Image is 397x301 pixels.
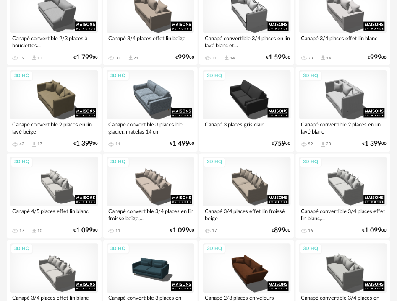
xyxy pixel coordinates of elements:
div: € 00 [363,141,387,147]
div: € 00 [266,55,291,60]
div: 17 [19,229,24,234]
div: 39 [19,56,24,61]
div: Canapé convertible 2/3 places à bouclettes... [10,33,98,50]
div: 3D HQ [203,244,226,255]
div: Canapé convertible 3/4 places effet lin blanc,... [299,206,387,223]
div: 3D HQ [107,157,130,168]
div: 3D HQ [300,244,322,255]
div: 14 [326,56,332,61]
div: 28 [308,56,313,61]
div: 14 [230,56,235,61]
div: 21 [134,56,139,61]
div: Canapé 3/4 places effet lin froissé beige [203,206,291,223]
div: 3D HQ [10,157,33,168]
span: 899 [274,228,286,234]
span: Download icon [31,55,37,61]
a: 3D HQ Canapé convertible 3/4 places effet lin blanc,... 16 €1 09900 [296,154,391,239]
span: 1 599 [269,55,286,60]
div: € 00 [363,228,387,234]
a: 3D HQ Canapé 3/4 places effet lin froissé beige 17 €89900 [199,154,294,239]
div: Canapé convertible 3/4 places en lin froissé beige,... [107,206,195,223]
span: 999 [371,55,382,60]
div: 3D HQ [300,157,322,168]
span: 999 [178,55,189,60]
div: 3D HQ [107,71,130,81]
span: 1 799 [76,55,93,60]
div: 13 [37,56,42,61]
div: 3D HQ [203,157,226,168]
div: 59 [308,142,313,147]
div: € 00 [74,55,98,60]
a: 3D HQ Canapé convertible 2 places en lin lavé blanc 59 Download icon 30 €1 39900 [296,67,391,152]
div: € 00 [170,228,194,234]
div: 17 [37,142,42,147]
span: Download icon [31,141,37,148]
span: Download icon [128,55,134,61]
div: Canapé 3/4 places effet lin blanc [299,33,387,50]
div: Canapé 3/4 places effet lin beige [107,33,195,50]
div: Canapé 4/5 places effet lin blanc [10,206,98,223]
div: Canapé convertible 3 places bleu glacier, matelas 14 cm [107,120,195,136]
div: 11 [116,229,121,234]
div: € 00 [74,228,98,234]
div: 43 [19,142,24,147]
div: 11 [116,142,121,147]
div: Canapé convertible 3/4 places en lin lavé blanc et... [203,33,291,50]
div: 3D HQ [107,244,130,255]
div: 16 [308,229,313,234]
a: 3D HQ Canapé convertible 3 places bleu glacier, matelas 14 cm 11 €1 49900 [103,67,198,152]
div: 3D HQ [203,71,226,81]
span: Download icon [320,141,326,148]
div: Canapé 3 places gris clair [203,120,291,136]
div: 3D HQ [10,244,33,255]
div: € 00 [170,141,194,147]
div: Canapé convertible 2 places en lin lavé blanc [299,120,387,136]
div: 17 [212,229,217,234]
a: 3D HQ Canapé convertible 3/4 places en lin froissé beige,... 11 €1 09900 [103,154,198,239]
div: 30 [326,142,332,147]
div: € 00 [272,228,291,234]
div: Canapé convertible 2 places en lin lavé beige [10,120,98,136]
a: 3D HQ Canapé 3 places gris clair €75900 [199,67,294,152]
span: 1 399 [76,141,93,147]
div: 10 [37,229,42,234]
span: Download icon [224,55,230,61]
span: 1 099 [76,228,93,234]
div: 3D HQ [10,71,33,81]
span: 1 099 [365,228,382,234]
span: 1 499 [172,141,189,147]
span: 759 [274,141,286,147]
div: € 00 [175,55,194,60]
div: 33 [116,56,121,61]
span: Download icon [31,228,37,234]
div: € 00 [368,55,387,60]
div: 3D HQ [300,71,322,81]
a: 3D HQ Canapé convertible 2 places en lin lavé beige 43 Download icon 17 €1 39900 [7,67,102,152]
a: 3D HQ Canapé 4/5 places effet lin blanc 17 Download icon 10 €1 09900 [7,154,102,239]
div: € 00 [272,141,291,147]
span: 1 099 [172,228,189,234]
div: 31 [212,56,217,61]
span: 1 399 [365,141,382,147]
div: € 00 [74,141,98,147]
span: Download icon [320,55,326,61]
